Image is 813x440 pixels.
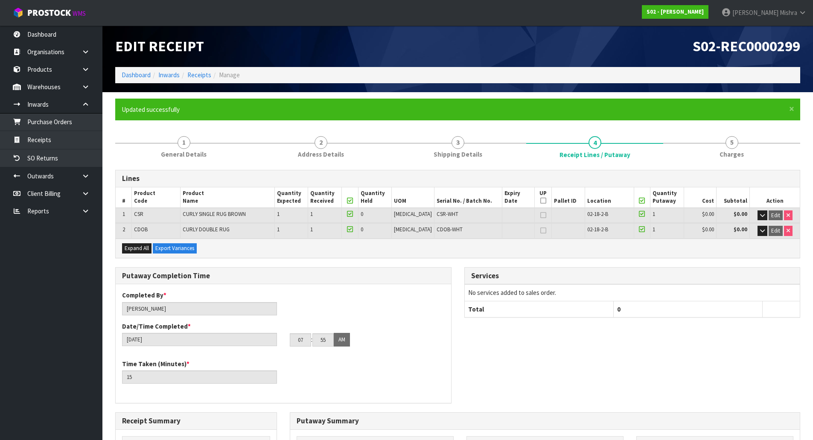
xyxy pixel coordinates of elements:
span: 2 [122,226,125,233]
a: S02 - [PERSON_NAME] [642,5,708,19]
span: Shipping Details [434,150,482,159]
th: Quantity Held [358,187,392,208]
th: Quantity Expected [274,187,308,208]
img: cube-alt.png [13,7,23,18]
span: 1 [653,210,655,218]
small: WMS [73,9,86,17]
span: 02-18-2-B [587,210,608,218]
span: 0 [361,210,363,218]
th: Product Code [132,187,181,208]
h3: Lines [122,175,793,183]
a: Receipts [187,71,211,79]
th: Quantity Received [308,187,342,208]
strong: S02 - [PERSON_NAME] [647,8,704,15]
td: No services added to sales order. [465,285,800,301]
th: Product Name [180,187,274,208]
input: HH [290,333,311,347]
span: Mishra [780,9,797,17]
a: Dashboard [122,71,151,79]
input: Time Taken [122,370,277,384]
span: Manage [219,71,240,79]
span: Expand All [125,245,149,252]
th: Subtotal [716,187,750,208]
strong: $0.00 [734,210,747,218]
th: Location [585,187,634,208]
th: Serial No. / Batch No. [434,187,502,208]
span: 1 [277,210,280,218]
th: Total [465,301,614,317]
span: CSR-WHT [437,210,458,218]
span: 0 [617,305,621,313]
button: Edit [769,210,783,221]
span: ProStock [27,7,71,18]
span: [MEDICAL_DATA] [394,210,432,218]
strong: $0.00 [734,226,747,233]
span: 5 [726,136,738,149]
span: Receipt Lines / Putaway [559,150,630,159]
span: Address Details [298,150,344,159]
span: 4 [589,136,601,149]
span: General Details [161,150,207,159]
input: Date/Time completed [122,333,277,346]
span: 02-18-2-B [587,226,608,233]
span: 0 [361,226,363,233]
span: 1 [178,136,190,149]
label: Time Taken (Minutes) [122,359,189,368]
span: $0.00 [702,226,714,233]
th: Action [750,187,800,208]
span: Updated successfully [122,105,180,114]
span: Edit Receipt [115,37,204,55]
th: # [116,187,132,208]
label: Date/Time Completed [122,322,191,331]
th: UOM [392,187,434,208]
span: S02-REC0000299 [693,37,800,55]
h3: Services [471,272,794,280]
span: CURLY DOUBLE RUG [183,226,230,233]
button: Export Variances [153,243,197,254]
span: 1 [277,226,280,233]
button: Expand All [122,243,152,254]
span: 1 [310,210,313,218]
span: CDOB [134,226,148,233]
span: 3 [452,136,464,149]
th: Quantity Putaway [650,187,684,208]
span: 1 [653,226,655,233]
th: Cost [684,187,716,208]
span: Edit [771,227,780,234]
span: CURLY SINGLE RUG BROWN [183,210,246,218]
h3: Putaway Summary [297,417,793,425]
span: [MEDICAL_DATA] [394,226,432,233]
td: : [311,333,312,347]
th: Pallet ID [551,187,585,208]
a: Inwards [158,71,180,79]
h3: Putaway Completion Time [122,272,445,280]
span: CSR [134,210,143,218]
button: AM [334,333,350,347]
th: Expiry Date [502,187,535,208]
span: 1 [122,210,125,218]
span: CDOB-WHT [437,226,463,233]
button: Edit [769,226,783,236]
span: Charges [720,150,744,159]
span: 1 [310,226,313,233]
th: UP [535,187,552,208]
span: Edit [771,212,780,219]
label: Completed By [122,291,166,300]
input: MM [312,333,334,347]
span: $0.00 [702,210,714,218]
span: × [789,103,794,115]
h3: Receipt Summary [122,417,270,425]
span: [PERSON_NAME] [732,9,778,17]
span: 2 [315,136,327,149]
